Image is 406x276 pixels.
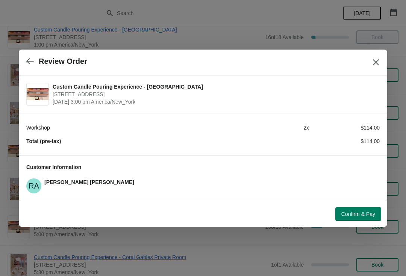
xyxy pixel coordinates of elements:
div: Workshop [26,124,238,131]
span: [PERSON_NAME] [PERSON_NAME] [44,179,134,185]
span: Confirm & Pay [341,211,375,217]
span: Roberto [26,178,41,193]
text: RA [29,182,39,190]
div: $114.00 [309,124,380,131]
strong: Total (pre-tax) [26,138,61,144]
span: [DATE] 3:00 pm America/New_York [53,98,376,106]
div: $114.00 [309,137,380,145]
button: Close [369,56,383,69]
h2: Review Order [39,57,87,66]
div: 2 x [238,124,309,131]
button: Confirm & Pay [335,207,381,221]
span: Custom Candle Pouring Experience - [GEOGRAPHIC_DATA] [53,83,376,90]
span: Customer Information [26,164,81,170]
span: [STREET_ADDRESS] [53,90,376,98]
img: Custom Candle Pouring Experience - Fort Lauderdale | 914 East Las Olas Boulevard, Fort Lauderdale... [27,88,48,100]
